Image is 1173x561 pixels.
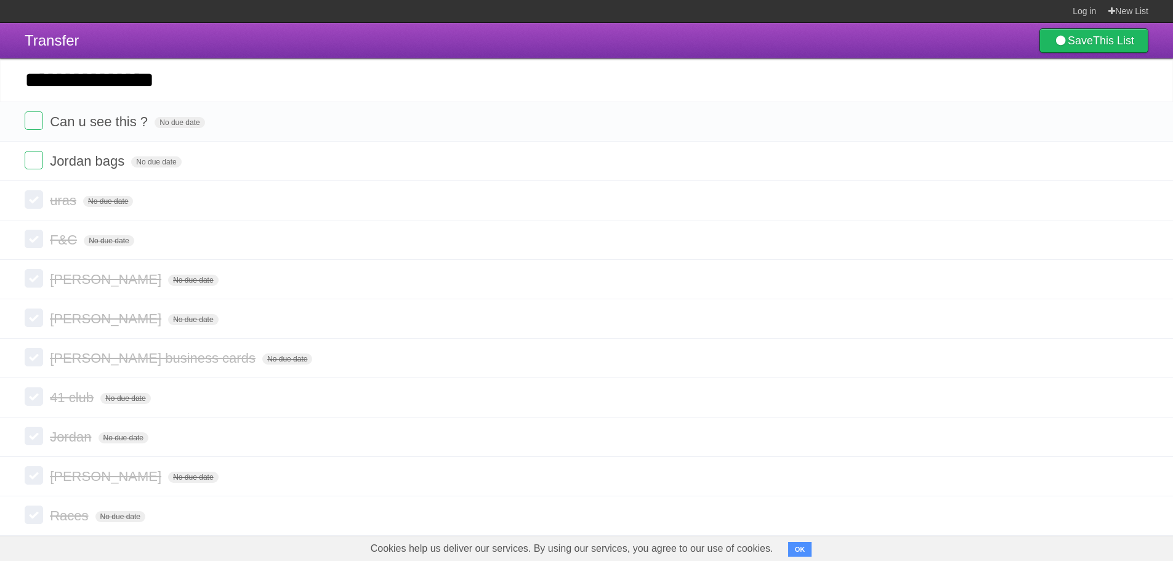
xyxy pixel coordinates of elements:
a: SaveThis List [1039,28,1148,53]
span: No due date [95,511,145,522]
span: No due date [131,156,181,167]
span: Cookies help us deliver our services. By using our services, you agree to our use of cookies. [358,536,786,561]
span: Jordan [50,429,94,445]
label: Done [25,309,43,327]
span: Transfer [25,32,79,49]
label: Done [25,427,43,445]
label: Done [25,506,43,524]
b: This List [1093,34,1134,47]
span: No due date [262,353,312,365]
label: Done [25,230,43,248]
span: F&C [50,232,80,248]
span: [PERSON_NAME] business cards [50,350,259,366]
span: [PERSON_NAME] [50,469,164,484]
label: Done [25,151,43,169]
span: No due date [168,275,218,286]
label: Done [25,190,43,209]
span: No due date [168,472,218,483]
span: uras [50,193,79,208]
span: Races [50,508,91,523]
span: Jordan bags [50,153,127,169]
button: OK [788,542,812,557]
span: 41 club [50,390,97,405]
label: Done [25,387,43,406]
span: No due date [100,393,150,404]
span: Can u see this ? [50,114,151,129]
span: No due date [155,117,204,128]
span: [PERSON_NAME] [50,272,164,287]
label: Done [25,269,43,288]
span: No due date [99,432,148,443]
span: [PERSON_NAME] [50,311,164,326]
label: Done [25,111,43,130]
span: No due date [83,196,133,207]
span: No due date [168,314,218,325]
label: Done [25,466,43,485]
label: Done [25,348,43,366]
span: No due date [84,235,134,246]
